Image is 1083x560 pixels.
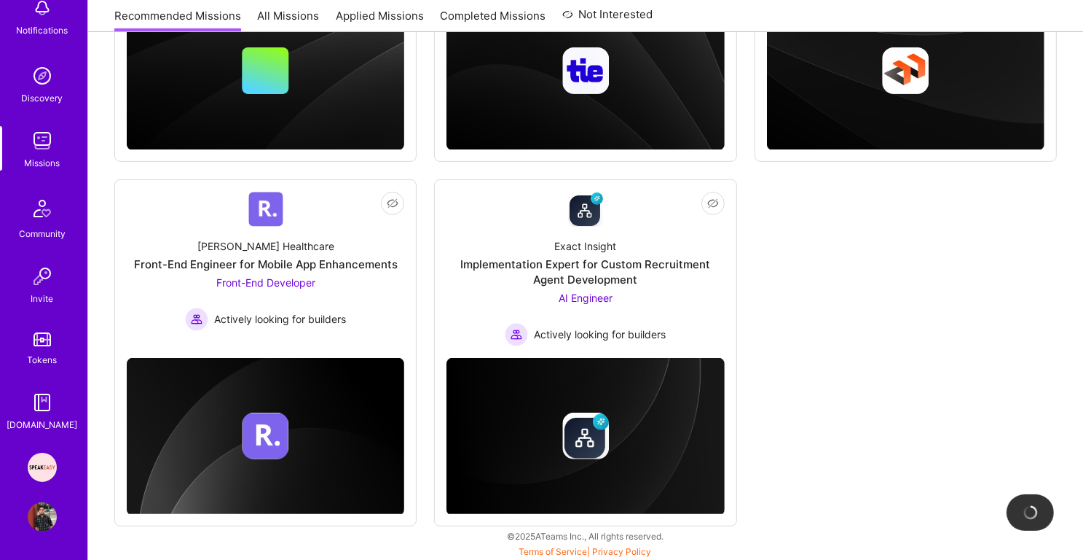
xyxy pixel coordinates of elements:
a: Privacy Policy [593,546,652,557]
img: Invite [28,262,57,291]
img: Company logo [243,413,289,459]
img: User Avatar [28,502,57,532]
img: Actively looking for builders [505,323,528,346]
span: | [519,546,652,557]
img: Company logo [562,413,609,459]
a: All Missions [258,8,320,32]
div: Missions [25,155,60,171]
img: tokens [34,332,51,346]
a: User Avatar [24,502,60,532]
img: Company Logo [248,192,283,227]
div: Tokens [28,352,58,367]
img: guide book [28,388,57,417]
div: © 2025 ATeams Inc., All rights reserved. [87,518,1083,554]
span: Front-End Developer [216,276,315,289]
a: Speakeasy: Software Engineer to help Customers write custom functions [24,453,60,482]
img: cover [446,358,724,516]
img: loading [1023,505,1039,521]
img: teamwork [28,126,57,155]
span: Actively looking for builders [214,311,346,327]
img: Community [25,191,60,226]
div: [DOMAIN_NAME] [7,417,78,432]
div: Exact Insight [554,238,616,254]
div: Notifications [17,23,68,38]
div: Implementation Expert for Custom Recruitment Agent Development [446,257,724,287]
img: Company logo [562,47,609,94]
div: Discovery [22,90,63,106]
img: Actively looking for builders [185,308,208,331]
div: [PERSON_NAME] Healthcare [197,238,334,254]
div: Front-End Engineer for Mobile App Enhancements [134,257,398,272]
i: icon EyeClosed [707,198,719,209]
a: Completed Missions [441,8,546,32]
span: Actively looking for builders [534,327,666,342]
img: Company Logo [568,192,603,227]
a: Company LogoExact InsightImplementation Expert for Custom Recruitment Agent DevelopmentAI Enginee... [446,192,724,346]
a: Terms of Service [519,546,588,557]
a: Not Interested [562,6,653,32]
a: Recommended Missions [114,8,241,32]
img: Company logo [882,47,929,94]
a: Applied Missions [336,8,424,32]
i: icon EyeClosed [387,198,398,209]
img: discovery [28,61,57,90]
img: cover [127,358,404,516]
img: Speakeasy: Software Engineer to help Customers write custom functions [28,453,57,482]
div: Community [19,226,66,241]
div: Invite [31,291,54,306]
a: Company Logo[PERSON_NAME] HealthcareFront-End Engineer for Mobile App EnhancementsFront-End Devel... [127,192,404,346]
span: AI Engineer [559,292,613,304]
